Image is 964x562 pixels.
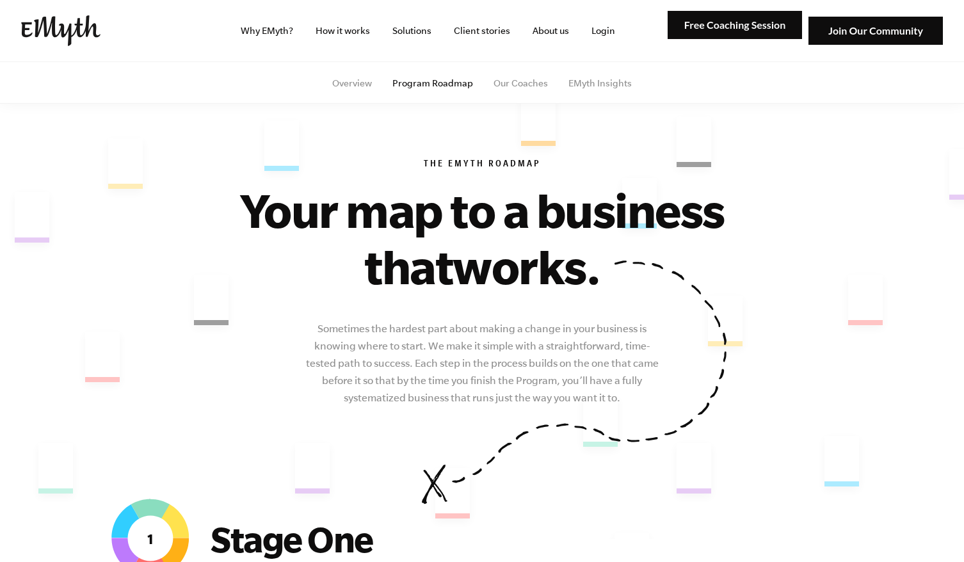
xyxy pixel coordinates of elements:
[200,182,764,294] h1: Your map to a business that
[453,239,600,293] span: works.
[900,501,964,562] iframe: Chat Widget
[494,78,548,88] a: Our Coaches
[303,320,661,406] p: Sometimes the hardest part about making a change in your business is knowing where to start. We m...
[808,17,943,45] img: Join Our Community
[568,78,632,88] a: EMyth Insights
[392,78,473,88] a: Program Roadmap
[668,11,802,40] img: Free Coaching Session
[211,518,467,559] h2: Stage One
[332,78,372,88] a: Overview
[93,159,871,172] h6: The EMyth Roadmap
[21,15,100,46] img: EMyth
